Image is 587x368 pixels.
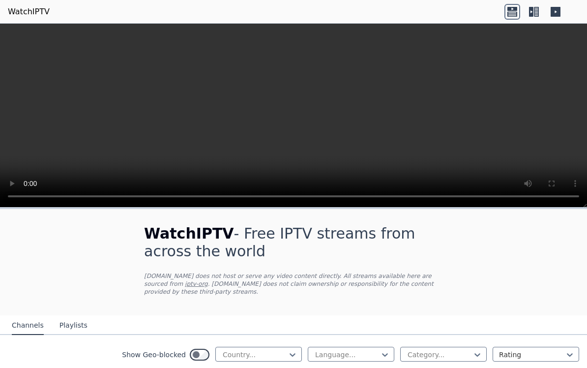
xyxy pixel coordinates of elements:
button: Channels [12,316,44,335]
a: iptv-org [185,280,208,287]
label: Show Geo-blocked [122,350,186,360]
button: Playlists [59,316,88,335]
p: [DOMAIN_NAME] does not host or serve any video content directly. All streams available here are s... [144,272,443,296]
a: WatchIPTV [8,6,50,18]
span: WatchIPTV [144,225,234,242]
h1: - Free IPTV streams from across the world [144,225,443,260]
